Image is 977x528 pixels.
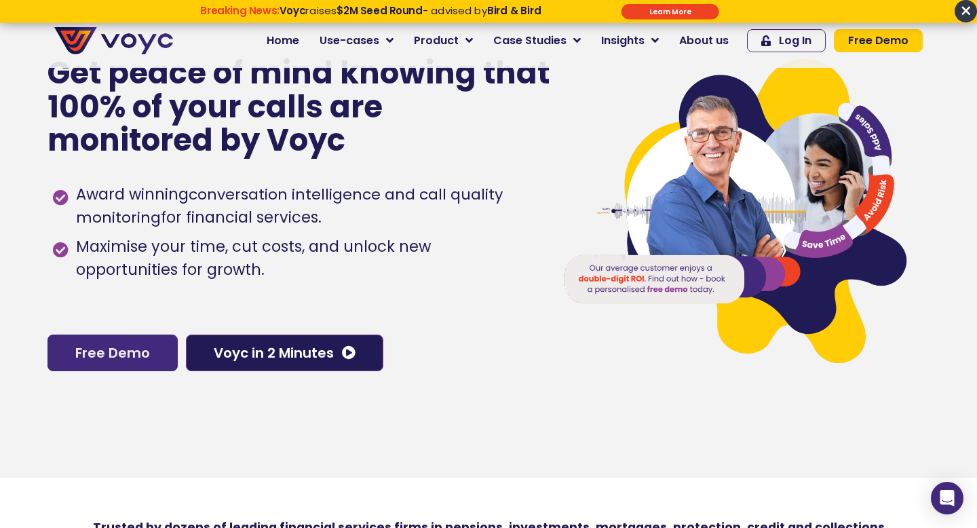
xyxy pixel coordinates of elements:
p: Get peace of mind knowing that 100% of your calls are monitored by Voyc [47,56,552,157]
strong: $2M Seed Round [337,3,423,18]
img: voyc-full-logo [54,27,173,54]
a: Insights [591,27,669,54]
span: Home [267,33,299,49]
span: Free Demo [75,346,150,360]
span: Award winning for financial services. [73,183,536,229]
span: Job title [180,110,226,126]
span: Log In [779,35,811,46]
div: Open Intercom Messenger [931,482,963,514]
span: Phone [180,54,214,70]
div: Submit [621,4,719,20]
span: Use-cases [320,33,379,49]
strong: Voyc [280,3,305,18]
span: Voyc in 2 Minutes [214,346,334,360]
a: Free Demo [47,335,178,371]
span: Case Studies [493,33,567,49]
a: Log In [747,29,826,52]
span: Product [414,33,459,49]
a: Product [404,27,483,54]
a: About us [669,27,739,54]
a: Home [256,27,309,54]
a: Privacy Policy [280,282,343,296]
strong: Breaking News: [200,3,280,18]
div: Breaking News: Voyc raises $2M Seed Round - advised by Bird & Bird [149,5,593,29]
a: Case Studies [483,27,591,54]
span: Insights [601,33,645,49]
h1: conversation intelligence and call quality monitoring [76,184,503,228]
strong: Bird & Bird [487,3,541,18]
span: Free Demo [848,35,908,46]
span: raises - advised by [280,3,541,18]
a: Use-cases [309,27,404,54]
a: Free Demo [834,29,923,52]
span: Maximise your time, cut costs, and unlock new opportunities for growth. [73,235,536,282]
span: About us [679,33,729,49]
a: Voyc in 2 Minutes [186,335,383,371]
